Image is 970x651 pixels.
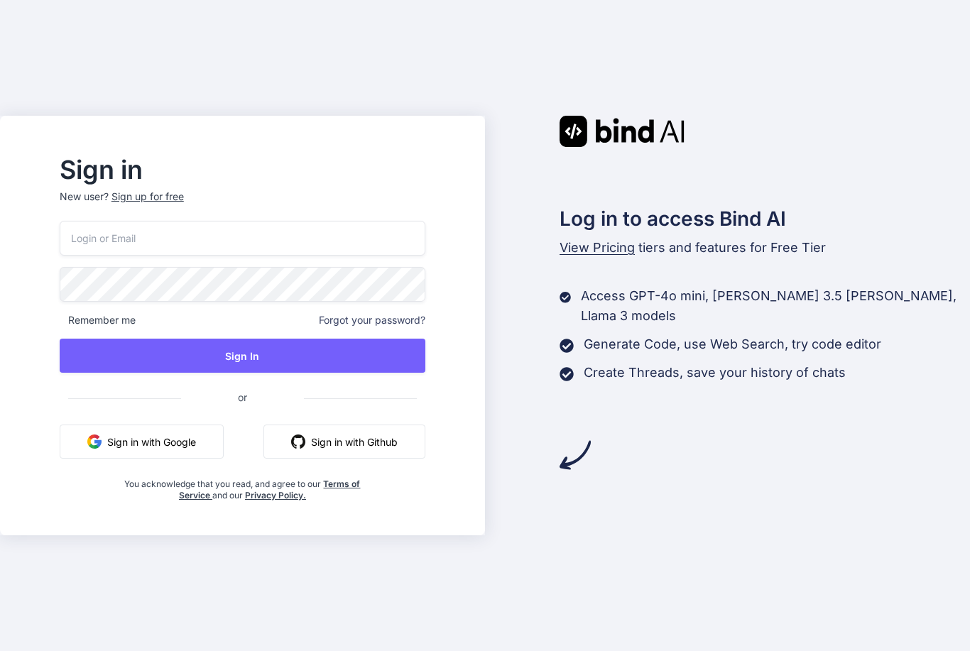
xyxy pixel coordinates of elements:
span: Remember me [60,313,136,327]
p: Generate Code, use Web Search, try code editor [584,334,881,354]
h2: Log in to access Bind AI [560,204,970,234]
span: or [181,380,304,415]
img: github [291,434,305,449]
input: Login or Email [60,221,425,256]
img: google [87,434,102,449]
a: Terms of Service [179,478,361,500]
img: Bind AI logo [560,116,685,147]
div: Sign up for free [111,190,184,204]
p: New user? [60,190,425,221]
button: Sign In [60,339,425,373]
h2: Sign in [60,158,425,181]
button: Sign in with Github [263,425,425,459]
span: Forgot your password? [319,313,425,327]
p: Access GPT-4o mini, [PERSON_NAME] 3.5 [PERSON_NAME], Llama 3 models [581,286,970,326]
a: Privacy Policy. [245,490,306,500]
div: You acknowledge that you read, and agree to our and our [121,470,365,501]
p: tiers and features for Free Tier [560,238,970,258]
p: Create Threads, save your history of chats [584,363,846,383]
button: Sign in with Google [60,425,224,459]
img: arrow [560,439,591,471]
span: View Pricing [560,240,635,255]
